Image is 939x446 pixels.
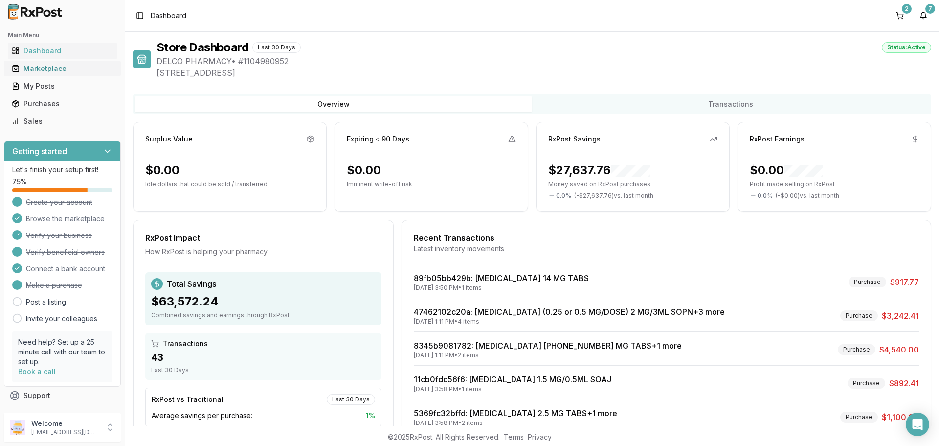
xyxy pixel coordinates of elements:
div: $0.00 [347,163,381,178]
p: Let's finish your setup first! [12,165,112,175]
div: RxPost vs Traditional [152,395,224,404]
span: $917.77 [890,276,919,288]
a: Dashboard [8,42,117,60]
div: Purchase [840,310,878,321]
p: Welcome [31,419,99,428]
div: [DATE] 3:58 PM • 1 items [414,385,611,393]
p: Need help? Set up a 25 minute call with our team to set up. [18,337,107,367]
button: Overview [135,96,532,112]
a: Book a call [18,367,56,376]
button: Purchases [4,96,121,112]
div: 7 [925,4,935,14]
p: Profit made selling on RxPost [750,180,919,188]
div: Combined savings and earnings through RxPost [151,311,376,319]
div: Purchase [849,277,886,287]
span: $892.41 [889,377,919,389]
div: RxPost Impact [145,232,381,244]
span: Total Savings [167,278,216,290]
a: 89fb05bb429b: [MEDICAL_DATA] 14 MG TABS [414,273,589,283]
div: RxPost Earnings [750,134,805,144]
a: Terms [504,433,524,441]
div: [DATE] 3:58 PM • 2 items [414,419,617,427]
p: Idle dollars that could be sold / transferred [145,180,314,188]
img: User avatar [10,420,25,435]
span: Verify beneficial owners [26,247,105,257]
div: Latest inventory movements [414,244,919,254]
a: Marketplace [8,60,117,77]
a: My Posts [8,77,117,95]
a: Privacy [528,433,552,441]
button: 7 [916,8,931,23]
span: $3,242.41 [882,310,919,322]
div: $0.00 [145,163,179,178]
button: Sales [4,114,121,129]
span: 75 % [12,177,27,187]
div: Surplus Value [145,134,193,144]
span: Average savings per purchase: [152,411,252,421]
h1: Store Dashboard [156,40,248,55]
div: 2 [902,4,912,14]
p: Imminent write-off risk [347,180,516,188]
div: Last 30 Days [151,366,376,374]
span: Transactions [163,339,208,349]
span: Dashboard [151,11,186,21]
a: 47462102c20a: [MEDICAL_DATA] (0.25 or 0.5 MG/DOSE) 2 MG/3ML SOPN+3 more [414,307,725,317]
a: 5369fc32bffd: [MEDICAL_DATA] 2.5 MG TABS+1 more [414,408,617,418]
div: RxPost Savings [548,134,601,144]
span: Feedback [23,408,57,418]
p: Money saved on RxPost purchases [548,180,717,188]
a: 11cb0fdc56f6: [MEDICAL_DATA] 1.5 MG/0.5ML SOAJ [414,375,611,384]
a: 8345b9081782: [MEDICAL_DATA] [PHONE_NUMBER] MG TABS+1 more [414,341,682,351]
button: Support [4,387,121,404]
span: ( - $27,637.76 ) vs. last month [574,192,653,200]
span: $1,100.00 [882,411,919,423]
div: [DATE] 1:11 PM • 2 items [414,352,682,359]
span: Connect a bank account [26,264,105,274]
span: Make a purchase [26,281,82,290]
div: Marketplace [12,64,113,73]
span: Verify your business [26,231,92,240]
div: Dashboard [12,46,113,56]
div: How RxPost is helping your pharmacy [145,247,381,257]
span: DELCO PHARMACY • # 1104980952 [156,55,931,67]
span: Browse the marketplace [26,214,105,224]
button: Marketplace [4,61,121,76]
span: $4,540.00 [879,344,919,355]
div: Open Intercom Messenger [906,413,929,436]
div: Status: Active [882,42,931,53]
button: Feedback [4,404,121,422]
h2: Main Menu [8,31,117,39]
a: Post a listing [26,297,66,307]
button: 2 [892,8,908,23]
span: [STREET_ADDRESS] [156,67,931,79]
div: Expiring ≤ 90 Days [347,134,409,144]
div: Purchase [840,412,878,423]
div: $0.00 [750,163,823,178]
button: Dashboard [4,43,121,59]
nav: breadcrumb [151,11,186,21]
a: Purchases [8,95,117,113]
span: 0.0 % [556,192,571,200]
p: [EMAIL_ADDRESS][DOMAIN_NAME] [31,428,99,436]
div: $27,637.76 [548,163,650,178]
div: My Posts [12,81,113,91]
div: Last 30 Days [327,394,375,405]
div: Sales [12,117,113,126]
div: 43 [151,351,376,364]
div: Purchase [838,344,875,355]
button: My Posts [4,78,121,94]
a: Invite your colleagues [26,314,97,324]
span: 1 % [366,411,375,421]
a: Sales [8,113,117,130]
div: [DATE] 1:11 PM • 4 items [414,318,725,326]
div: $63,572.24 [151,294,376,309]
div: [DATE] 3:50 PM • 1 items [414,284,589,292]
img: RxPost Logo [4,4,67,20]
div: Last 30 Days [252,42,301,53]
span: Create your account [26,197,92,207]
span: ( - $0.00 ) vs. last month [776,192,839,200]
span: 0.0 % [758,192,773,200]
div: Purchases [12,99,113,109]
div: Recent Transactions [414,232,919,244]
